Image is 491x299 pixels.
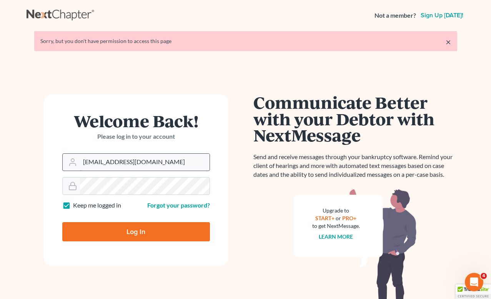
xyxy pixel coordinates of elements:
[336,215,341,221] span: or
[456,284,491,299] div: TrustedSite Certified
[446,37,451,47] a: ×
[73,201,121,210] label: Keep me logged in
[62,222,210,241] input: Log In
[147,201,210,209] a: Forgot your password?
[319,233,353,240] a: Learn more
[253,153,457,179] p: Send and receive messages through your bankruptcy software. Remind your client of hearings and mo...
[40,37,451,45] div: Sorry, but you don't have permission to access this page
[315,215,335,221] a: START+
[342,215,356,221] a: PRO+
[481,273,487,279] span: 4
[62,113,210,129] h1: Welcome Back!
[80,154,210,171] input: Email Address
[253,94,457,143] h1: Communicate Better with your Debtor with NextMessage
[312,207,360,214] div: Upgrade to
[419,12,465,18] a: Sign up [DATE]!
[374,11,416,20] strong: Not a member?
[465,273,483,291] iframe: Intercom live chat
[312,222,360,230] div: to get NextMessage.
[62,132,210,141] p: Please log in to your account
